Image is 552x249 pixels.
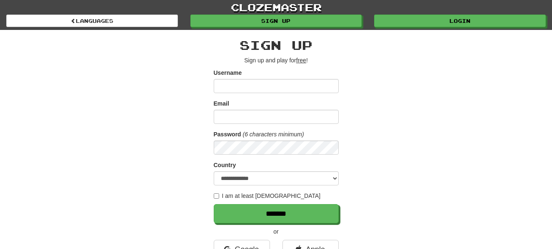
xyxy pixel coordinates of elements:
label: Email [214,99,229,108]
em: (6 characters minimum) [243,131,304,138]
a: Sign up [190,15,362,27]
label: I am at least [DEMOGRAPHIC_DATA] [214,192,321,200]
a: Languages [6,15,178,27]
a: Login [374,15,546,27]
input: I am at least [DEMOGRAPHIC_DATA] [214,193,219,199]
u: free [296,57,306,64]
label: Country [214,161,236,169]
h2: Sign up [214,38,339,52]
label: Password [214,130,241,138]
label: Username [214,69,242,77]
p: Sign up and play for ! [214,56,339,64]
p: or [214,227,339,236]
